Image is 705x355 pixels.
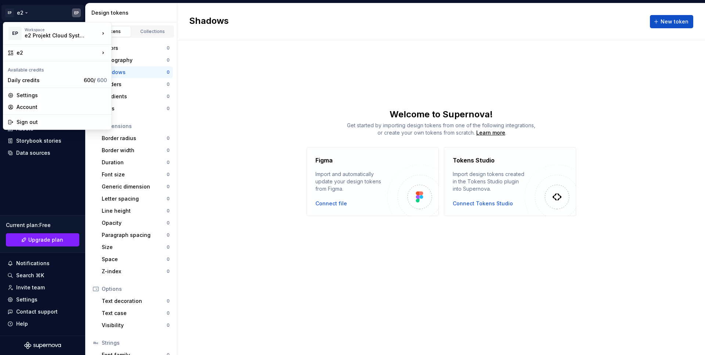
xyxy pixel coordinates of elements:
[17,103,107,111] div: Account
[25,28,100,32] div: Workspace
[8,27,22,40] div: EP
[97,77,107,83] span: 600
[17,92,107,99] div: Settings
[5,63,110,74] div: Available credits
[25,32,87,39] div: e2 Projekt Cloud Systems GmbH
[84,77,107,83] span: 600 /
[17,118,107,126] div: Sign out
[17,49,100,56] div: e2
[8,77,81,84] div: Daily credits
